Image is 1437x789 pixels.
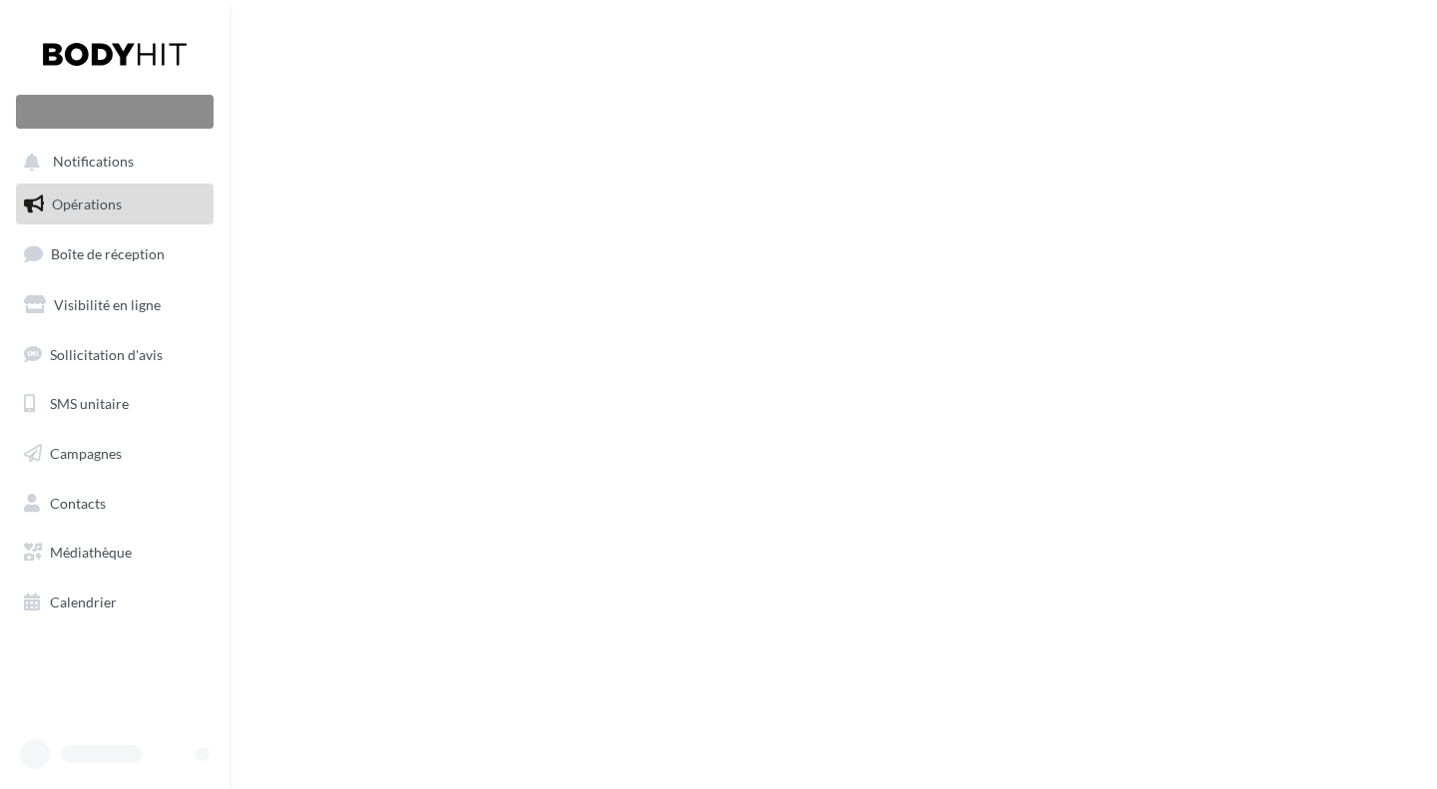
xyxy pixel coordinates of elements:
span: Médiathèque [50,544,132,561]
a: Calendrier [12,582,218,623]
a: Campagnes [12,433,218,475]
span: SMS unitaire [50,395,129,412]
a: Contacts [12,483,218,525]
a: Médiathèque [12,532,218,574]
span: Boîte de réception [51,245,165,262]
span: Visibilité en ligne [54,296,161,313]
a: Visibilité en ligne [12,284,218,326]
a: Boîte de réception [12,232,218,275]
div: Nouvelle campagne [16,95,214,129]
span: Notifications [53,154,134,171]
span: Sollicitation d'avis [50,345,163,362]
span: Contacts [50,495,106,512]
span: Campagnes [50,445,122,462]
span: Opérations [52,196,122,212]
a: SMS unitaire [12,383,218,425]
a: Sollicitation d'avis [12,334,218,376]
a: Opérations [12,184,218,225]
span: Calendrier [50,593,117,610]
